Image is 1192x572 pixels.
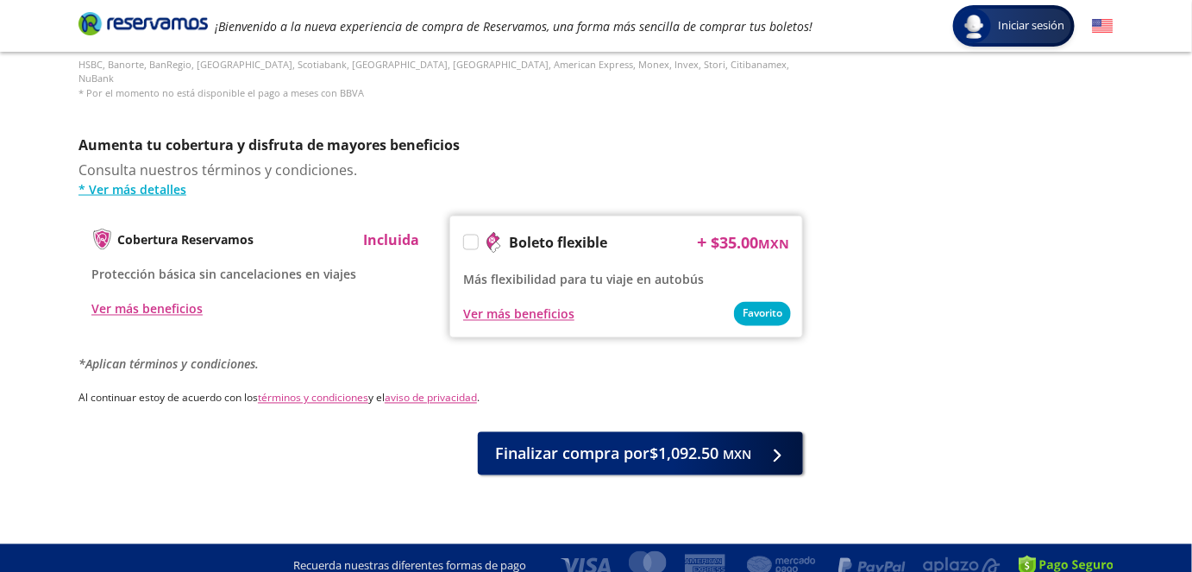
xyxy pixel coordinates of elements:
button: Finalizar compra por$1,092.50 MXN [478,432,803,475]
span: Finalizar compra por $1,092.50 [495,443,751,466]
small: MXN [758,236,789,252]
p: HSBC, Banorte, BanRegio, [GEOGRAPHIC_DATA], Scotiabank, [GEOGRAPHIC_DATA], [GEOGRAPHIC_DATA], Ame... [78,58,803,101]
span: $ 35.00 [711,231,789,255]
button: Ver más beneficios [91,300,203,318]
small: MXN [723,447,751,463]
span: * Por el momento no está disponible el pago a meses con BBVA [78,86,364,99]
button: English [1092,16,1114,37]
em: ¡Bienvenido a la nueva experiencia de compra de Reservamos, una forma más sencilla de comprar tus... [215,18,812,35]
i: Brand Logo [78,10,208,36]
button: Ver más beneficios [463,305,574,324]
span: Protección básica sin cancelaciones en viajes [91,267,356,283]
p: Boleto flexible [509,232,607,253]
div: Consulta nuestros términos y condiciones. [78,160,803,198]
span: Más flexibilidad para tu viaje en autobús [463,272,704,288]
p: *Aplican términos y condiciones. [78,355,803,374]
a: * Ver más detalles [78,180,803,198]
p: Cobertura Reservamos [117,230,254,248]
a: Brand Logo [78,10,208,41]
p: + [697,229,706,255]
span: Iniciar sesión [991,17,1071,35]
p: Incluida [363,229,419,250]
a: términos y condiciones [258,391,368,405]
a: aviso de privacidad [385,391,477,405]
p: Al continuar estoy de acuerdo con los y el . [78,391,803,406]
p: Aumenta tu cobertura y disfruta de mayores beneficios [78,135,803,155]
